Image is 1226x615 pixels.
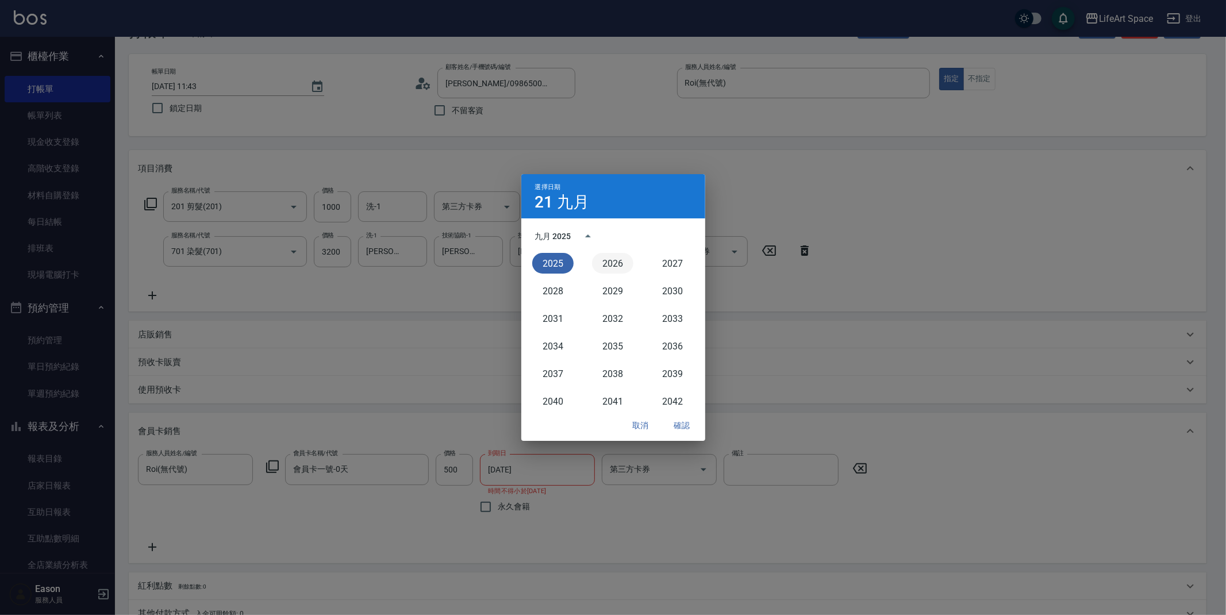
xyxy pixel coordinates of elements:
button: 2027 [652,253,693,274]
button: 2029 [592,280,633,301]
button: 取消 [622,415,659,436]
button: 2036 [652,336,693,356]
button: 2037 [532,363,574,384]
button: 2028 [532,280,574,301]
button: 2031 [532,308,574,329]
button: 2034 [532,336,574,356]
button: 確認 [664,415,701,436]
button: 2025 [532,253,574,274]
button: 2042 [652,391,693,412]
button: 2041 [592,391,633,412]
button: 2039 [652,363,693,384]
button: 2026 [592,253,633,274]
div: 九月 2025 [535,230,571,243]
button: 2030 [652,280,693,301]
button: 2033 [652,308,693,329]
button: 2035 [592,336,633,356]
span: 選擇日期 [535,183,561,191]
button: 2038 [592,363,633,384]
button: year view is open, switch to calendar view [574,222,602,250]
button: 2032 [592,308,633,329]
h4: 21 九月 [535,195,590,209]
button: 2040 [532,391,574,412]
